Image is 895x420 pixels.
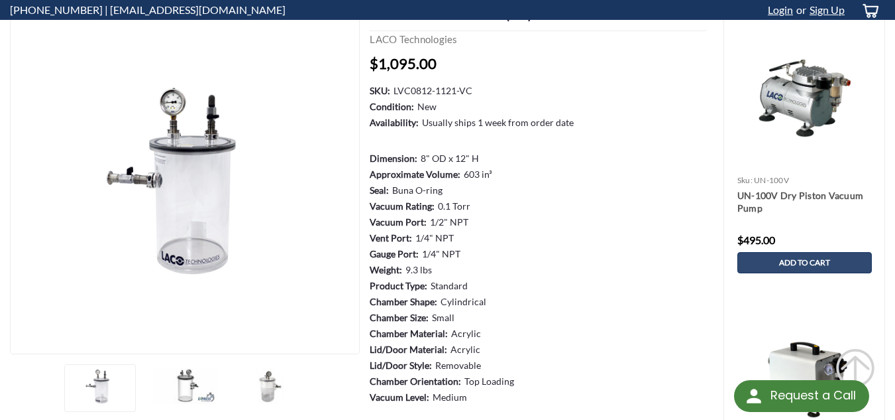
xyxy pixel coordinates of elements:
dt: Dimension: [370,151,417,165]
dt: SKU: [370,84,390,98]
dd: New [417,100,437,113]
dd: LVC0812-1121-VC [394,84,472,98]
dt: Chamber Orientation: [370,374,461,388]
dt: Condition: [370,100,414,113]
span: $495.00 [737,234,775,246]
span: UN-100V [754,175,789,185]
span: $1,095.00 [370,54,437,72]
dd: 1/2" NPT [430,215,468,229]
div: Request a Call [770,380,856,411]
a: LACO Technologies [370,33,457,45]
img: 8" X 12" VC Vacuum Chamber [10,81,360,278]
dt: Approximate Volume: [370,167,460,181]
dt: Vent Port: [370,231,412,245]
dd: Top Loading [464,374,514,388]
div: Scroll Back to Top [835,348,875,388]
a: cart-preview-dropdown [851,1,885,20]
dd: Acrylic [450,342,480,356]
img: 8" X 12" VC Vacuum Chamber [238,368,301,404]
a: Add to Cart [737,252,872,273]
dd: 1/4" NPT [415,231,454,245]
dt: Chamber Size: [370,311,429,324]
img: UN-150V Dry Piston Vacuum Pump [731,336,878,419]
img: 8" X 12" VC Vacuum Chamber [153,368,217,404]
dt: Vacuum Port: [370,215,427,229]
dt: Weight: [370,263,402,277]
dd: 0.1 Torr [438,199,470,213]
div: Request a Call [734,380,869,412]
dd: Usually ships 1 week from order date [422,115,574,129]
img: round button [743,385,764,407]
dd: Buna O-ring [392,183,443,197]
dt: Chamber Shape: [370,295,437,309]
dt: Product Type: [370,279,427,293]
img: 8" X 12" VC Vacuum Chamber [68,368,132,404]
dt: Vacuum Level: [370,390,429,404]
dt: Availability: [370,115,419,129]
dt: Vacuum Rating: [370,199,435,213]
img: UN-100V Dry Piston Vacuum Pump [731,55,878,138]
dt: Seal: [370,183,389,197]
dt: Lid/Door Style: [370,358,432,372]
dd: Cylindrical [441,295,486,309]
dd: 603 in³ [464,167,492,181]
span: or [793,3,806,16]
dd: 1/4" NPT [422,247,460,261]
span: sku: [737,175,753,185]
dt: Lid/Door Material: [370,342,447,356]
span: Add to Cart [779,258,830,267]
dd: Small [432,311,454,324]
a: 8" X 12" VC Vacuum Chamber [11,5,360,355]
a: sku: UN-100V [737,175,789,185]
dd: Standard [431,279,468,293]
a: UN-100V Dry Piston Vacuum Pump [737,189,872,216]
dd: 9.3 lbs [405,263,432,277]
dt: Chamber Material: [370,326,448,340]
dt: Gauge Port: [370,247,419,261]
dd: Acrylic [451,326,481,340]
dd: 8" OD x 12" H [421,151,479,165]
dd: Removable [435,358,481,372]
svg: submit [835,348,875,388]
dd: Medium [433,390,467,404]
